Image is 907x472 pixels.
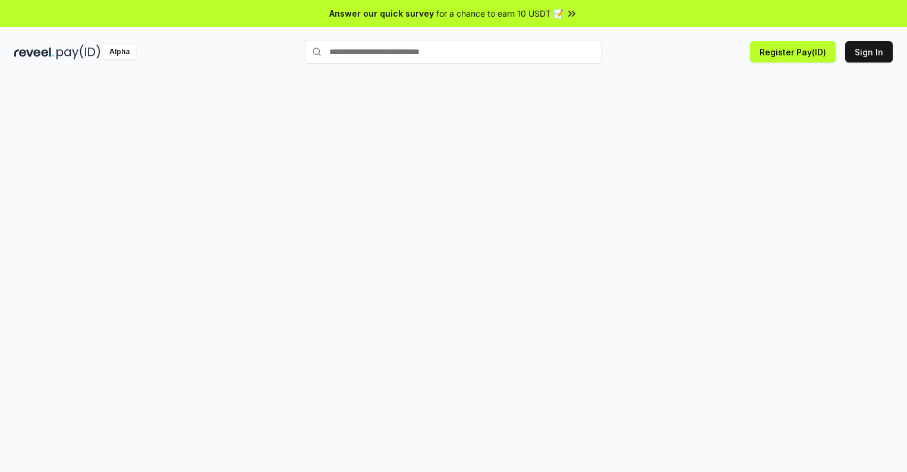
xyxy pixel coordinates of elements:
[103,45,136,60] div: Alpha
[436,7,563,20] span: for a chance to earn 10 USDT 📝
[329,7,434,20] span: Answer our quick survey
[845,41,893,62] button: Sign In
[14,45,54,60] img: reveel_dark
[56,45,100,60] img: pay_id
[750,41,836,62] button: Register Pay(ID)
